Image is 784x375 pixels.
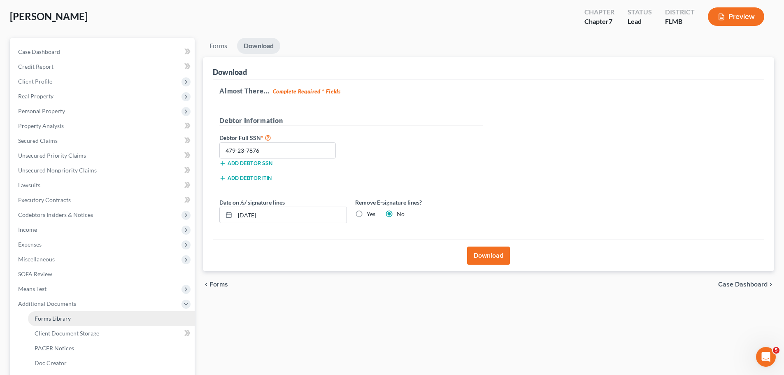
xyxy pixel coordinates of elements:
[18,63,54,70] span: Credit Report
[219,116,483,126] h5: Debtor Information
[213,67,247,77] div: Download
[18,182,40,189] span: Lawsuits
[203,38,234,54] a: Forms
[584,17,614,26] div: Chapter
[209,281,228,288] span: Forms
[355,198,483,207] label: Remove E-signature lines?
[203,281,239,288] button: chevron_left Forms
[235,207,347,223] input: MM/DD/YYYY
[18,196,71,203] span: Executory Contracts
[12,119,195,133] a: Property Analysis
[219,175,272,182] button: Add debtor ITIN
[12,148,195,163] a: Unsecured Priority Claims
[12,59,195,74] a: Credit Report
[12,44,195,59] a: Case Dashboard
[18,211,93,218] span: Codebtors Insiders & Notices
[28,326,195,341] a: Client Document Storage
[28,341,195,356] a: PACER Notices
[18,137,58,144] span: Secured Claims
[609,17,612,25] span: 7
[10,10,88,22] span: [PERSON_NAME]
[12,193,195,207] a: Executory Contracts
[18,78,52,85] span: Client Profile
[584,7,614,17] div: Chapter
[18,226,37,233] span: Income
[718,281,774,288] a: Case Dashboard chevron_right
[12,267,195,282] a: SOFA Review
[35,330,99,337] span: Client Document Storage
[12,178,195,193] a: Lawsuits
[18,167,97,174] span: Unsecured Nonpriority Claims
[35,345,74,352] span: PACER Notices
[12,163,195,178] a: Unsecured Nonpriority Claims
[219,198,285,207] label: Date on /s/ signature lines
[18,270,52,277] span: SOFA Review
[18,122,64,129] span: Property Analysis
[219,142,336,159] input: XXX-XX-XXXX
[665,7,695,17] div: District
[628,17,652,26] div: Lead
[367,210,375,218] label: Yes
[28,356,195,370] a: Doc Creator
[35,359,67,366] span: Doc Creator
[219,86,758,96] h5: Almost There...
[467,247,510,265] button: Download
[397,210,405,218] label: No
[12,133,195,148] a: Secured Claims
[273,88,341,95] strong: Complete Required * Fields
[219,160,272,167] button: Add debtor SSN
[768,281,774,288] i: chevron_right
[215,133,351,142] label: Debtor Full SSN
[35,315,71,322] span: Forms Library
[756,347,776,367] iframe: Intercom live chat
[18,256,55,263] span: Miscellaneous
[718,281,768,288] span: Case Dashboard
[18,107,65,114] span: Personal Property
[28,311,195,326] a: Forms Library
[18,300,76,307] span: Additional Documents
[628,7,652,17] div: Status
[18,48,60,55] span: Case Dashboard
[773,347,779,354] span: 5
[18,285,47,292] span: Means Test
[203,281,209,288] i: chevron_left
[18,93,54,100] span: Real Property
[18,241,42,248] span: Expenses
[708,7,764,26] button: Preview
[18,152,86,159] span: Unsecured Priority Claims
[237,38,280,54] a: Download
[665,17,695,26] div: FLMB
